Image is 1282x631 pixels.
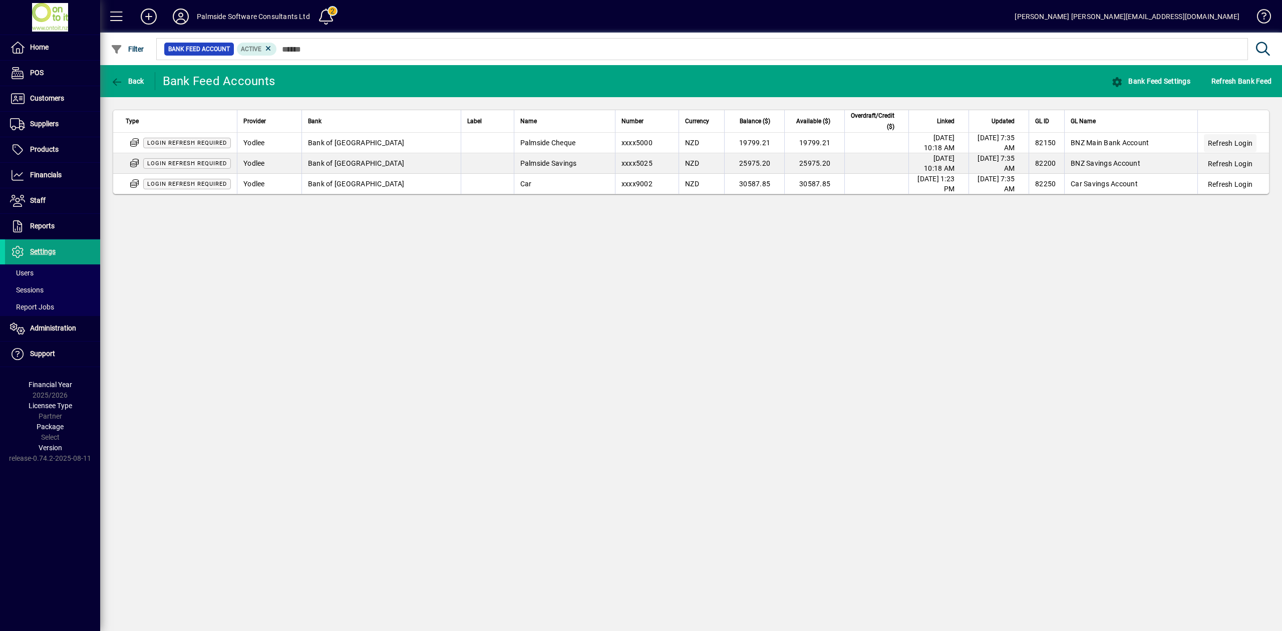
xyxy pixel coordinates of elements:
a: Sessions [5,281,100,298]
span: Palmside Savings [520,159,577,167]
span: Currency [685,116,709,127]
div: Updated [975,116,1024,127]
div: Currency [685,116,718,127]
span: Login refresh required [147,181,227,187]
div: Overdraft/Credit ($) [851,110,903,132]
span: Refresh Login [1208,138,1252,148]
div: Type [126,116,231,127]
span: xxxx9002 [621,180,653,188]
span: Administration [30,324,76,332]
span: Number [621,116,644,127]
span: Type [126,116,139,127]
span: BNZ Main Bank Account [1071,139,1149,147]
div: Balance ($) [731,116,779,127]
mat-chip: Activation Status: Active [237,43,277,56]
td: 30587.85 [724,174,784,194]
div: Linked [915,116,964,127]
span: Refresh Login [1208,179,1252,189]
a: POS [5,61,100,86]
span: Bank of [GEOGRAPHIC_DATA] [308,159,404,167]
span: Bank [308,116,322,127]
span: Version [39,444,62,452]
div: Bank Feed Accounts [163,73,275,89]
span: Active [241,46,261,53]
span: GL Name [1071,116,1096,127]
span: 82150 [1035,139,1056,147]
span: Bank of [GEOGRAPHIC_DATA] [308,139,404,147]
div: [PERSON_NAME] [PERSON_NAME][EMAIL_ADDRESS][DOMAIN_NAME] [1015,9,1239,25]
app-status-label: Multi-factor authentication (MFA) refresh required [143,138,231,146]
a: Users [5,264,100,281]
span: GL ID [1035,116,1049,127]
div: Palmside Software Consultants Ltd [197,9,310,25]
span: Name [520,116,537,127]
span: Car [520,180,532,188]
td: 19799.21 [724,133,784,153]
app-page-header-button: Back [100,72,155,90]
button: Refresh Login [1204,155,1256,173]
span: Updated [992,116,1015,127]
a: Report Jobs [5,298,100,315]
span: xxxx5000 [621,139,653,147]
div: Provider [243,116,295,127]
a: Customers [5,86,100,111]
span: Login refresh required [147,160,227,167]
span: Bank Feed Account [168,44,230,54]
button: Add [133,8,165,26]
td: [DATE] 7:35 AM [969,153,1029,174]
span: POS [30,69,44,77]
span: NZD [685,139,699,147]
div: Available ($) [791,116,839,127]
span: Settings [30,247,56,255]
span: Refresh Login [1208,159,1252,169]
td: 19799.21 [784,133,844,153]
span: Sessions [10,286,44,294]
span: Products [30,145,59,153]
span: Suppliers [30,120,59,128]
span: Customers [30,94,64,102]
app-status-label: Multi-factor authentication (MFA) refresh required [143,179,231,187]
td: [DATE] 7:35 AM [969,174,1029,194]
a: Knowledge Base [1249,2,1269,35]
span: Yodlee [243,180,265,188]
td: 25975.20 [724,153,784,174]
span: Licensee Type [29,402,72,410]
a: Financials [5,163,100,188]
td: [DATE] 7:35 AM [969,133,1029,153]
button: Back [108,72,147,90]
a: Administration [5,316,100,341]
span: Yodlee [243,159,265,167]
span: Financials [30,171,62,179]
span: Palmside Cheque [520,139,576,147]
span: 82200 [1035,159,1056,167]
td: [DATE] 10:18 AM [908,133,969,153]
span: Car Savings Account [1071,180,1138,188]
span: Linked [937,116,954,127]
a: Suppliers [5,112,100,137]
button: Refresh Login [1204,175,1256,193]
td: [DATE] 1:23 PM [908,174,969,194]
span: NZD [685,159,699,167]
span: Reports [30,222,55,230]
span: Provider [243,116,266,127]
button: Bank Feed Settings [1109,72,1193,90]
span: BNZ Savings Account [1071,159,1140,167]
td: [DATE] 10:18 AM [908,153,969,174]
span: Available ($) [796,116,830,127]
span: Staff [30,196,46,204]
span: Yodlee [243,139,265,147]
span: Report Jobs [10,303,54,311]
span: Label [467,116,482,127]
button: Refresh Bank Feed [1209,72,1274,90]
span: Bank Feed Settings [1111,77,1190,85]
span: Filter [111,45,144,53]
td: 30587.85 [784,174,844,194]
div: Name [520,116,609,127]
span: Refresh Bank Feed [1211,73,1271,89]
span: Balance ($) [740,116,770,127]
span: Users [10,269,34,277]
div: GL Name [1071,116,1191,127]
div: Bank [308,116,455,127]
span: Package [37,423,64,431]
div: GL ID [1035,116,1058,127]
